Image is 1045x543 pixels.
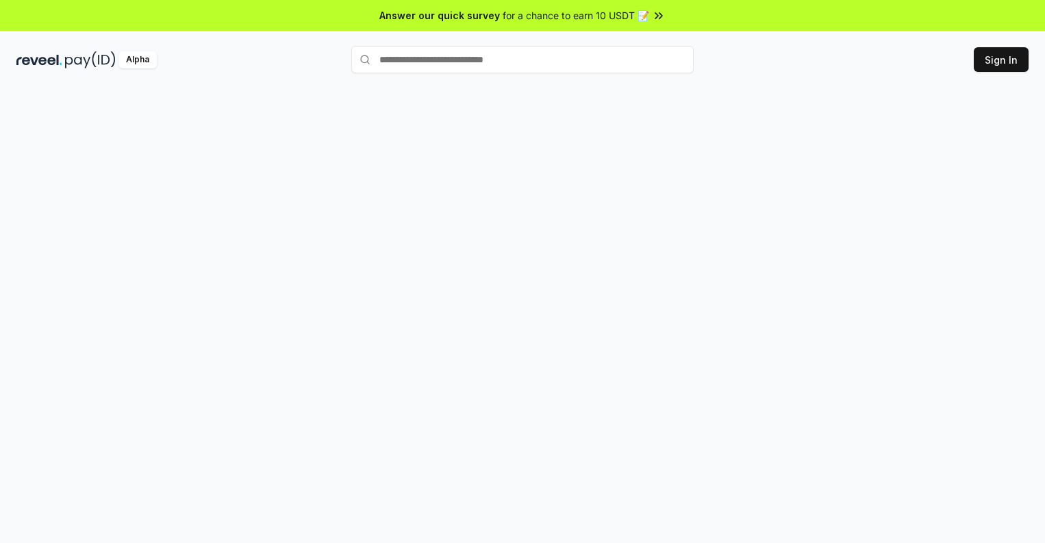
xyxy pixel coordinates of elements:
[974,47,1029,72] button: Sign In
[16,51,62,68] img: reveel_dark
[379,8,500,23] span: Answer our quick survey
[503,8,649,23] span: for a chance to earn 10 USDT 📝
[118,51,157,68] div: Alpha
[65,51,116,68] img: pay_id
